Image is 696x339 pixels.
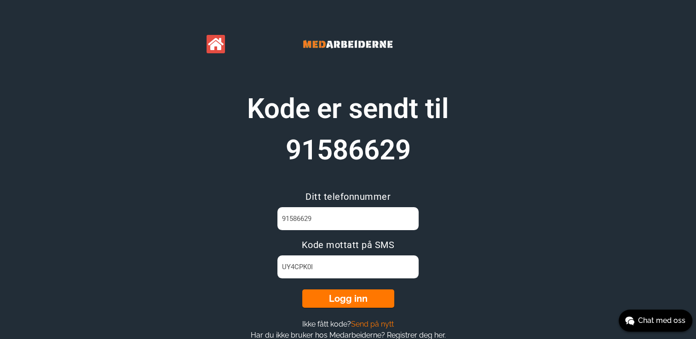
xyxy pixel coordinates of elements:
[302,289,394,308] button: Logg inn
[233,88,463,171] h1: Kode er sendt til 91586629
[299,319,397,329] button: Ikke fått kode?Send på nytt
[638,315,685,326] span: Chat med oss
[619,310,692,332] button: Chat med oss
[351,320,394,328] span: Send på nytt
[305,191,391,202] span: Ditt telefonnummer
[279,28,417,61] img: Banner
[302,239,395,250] span: Kode mottatt på SMS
